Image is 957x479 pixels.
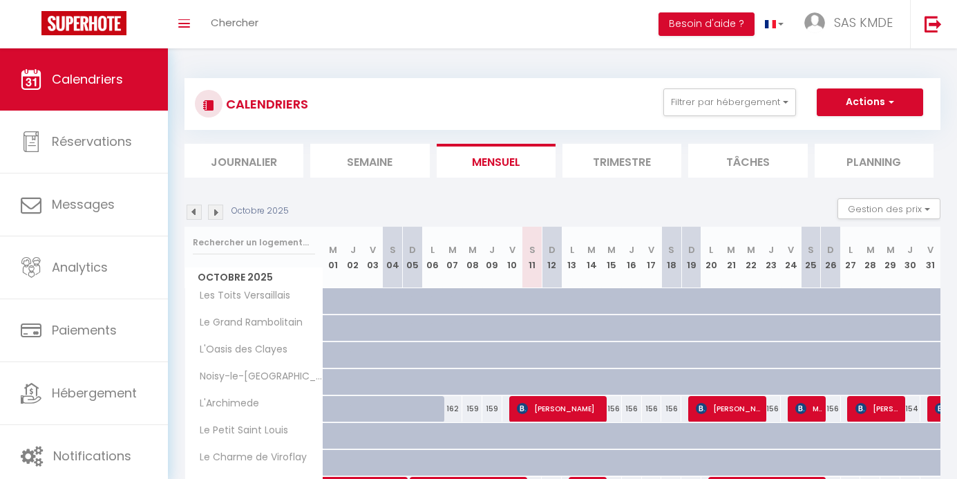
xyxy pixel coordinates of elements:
abbr: D [827,243,834,256]
th: 25 [801,227,821,288]
span: Chercher [211,15,258,30]
abbr: V [648,243,654,256]
th: 27 [841,227,861,288]
span: Hébergement [52,384,137,402]
abbr: M [747,243,755,256]
abbr: D [409,243,416,256]
div: 159 [482,396,502,422]
span: Les Toits Versaillais [187,288,294,303]
th: 13 [562,227,582,288]
div: 156 [661,396,681,422]
th: 01 [323,227,343,288]
abbr: M [727,243,735,256]
li: Journalier [184,144,303,178]
abbr: M [329,243,337,256]
abbr: S [808,243,814,256]
abbr: M [607,243,616,256]
button: Actions [817,88,923,116]
span: Messages [52,196,115,213]
th: 04 [383,227,403,288]
span: [PERSON_NAME] [855,395,902,422]
span: Calendriers [52,71,123,88]
span: Mapi [PERSON_NAME] [795,395,822,422]
th: 05 [403,227,423,288]
li: Semaine [310,144,429,178]
h3: CALENDRIERS [222,88,308,120]
li: Planning [815,144,934,178]
div: 159 [462,396,482,422]
abbr: M [587,243,596,256]
abbr: L [709,243,713,256]
th: 24 [781,227,801,288]
span: SAS KMDE [834,14,893,31]
button: Gestion des prix [837,198,940,219]
span: Le Grand Rambolitain [187,315,306,330]
li: Tâches [688,144,807,178]
th: 20 [701,227,721,288]
th: 23 [761,227,781,288]
abbr: M [866,243,875,256]
span: Réservations [52,133,132,150]
button: Filtrer par hébergement [663,88,796,116]
span: Octobre 2025 [185,267,323,288]
li: Trimestre [562,144,681,178]
abbr: L [430,243,435,256]
abbr: V [927,243,934,256]
th: 21 [721,227,741,288]
th: 16 [622,227,642,288]
th: 14 [582,227,602,288]
th: 09 [482,227,502,288]
th: 06 [423,227,443,288]
th: 28 [860,227,880,288]
span: L'Archimede [187,396,263,411]
div: 156 [622,396,642,422]
abbr: V [509,243,515,256]
button: Besoin d'aide ? [658,12,755,36]
abbr: V [788,243,794,256]
th: 17 [642,227,662,288]
abbr: L [849,243,853,256]
span: Paiements [52,321,117,339]
abbr: D [549,243,556,256]
abbr: M [468,243,477,256]
span: [PERSON_NAME] [517,395,604,422]
span: Noisy-le-[GEOGRAPHIC_DATA] [187,369,325,384]
div: 156 [821,396,841,422]
th: 22 [741,227,761,288]
abbr: J [350,243,356,256]
span: Notifications [53,447,131,464]
span: Analytics [52,259,108,276]
th: 18 [661,227,681,288]
abbr: S [529,243,536,256]
div: 154 [900,396,920,422]
th: 19 [681,227,701,288]
th: 30 [900,227,920,288]
img: Super Booking [41,11,126,35]
img: ... [804,12,825,33]
th: 07 [442,227,462,288]
abbr: J [489,243,495,256]
th: 15 [602,227,622,288]
abbr: S [390,243,396,256]
th: 03 [363,227,383,288]
li: Mensuel [437,144,556,178]
th: 26 [821,227,841,288]
abbr: S [668,243,674,256]
abbr: M [448,243,457,256]
th: 12 [542,227,562,288]
span: Le Charme de Viroflay [187,450,310,465]
div: 156 [761,396,781,422]
abbr: L [570,243,574,256]
span: Le Petit Saint Louis [187,423,292,438]
th: 08 [462,227,482,288]
abbr: D [688,243,695,256]
p: Octobre 2025 [231,205,289,218]
th: 31 [920,227,940,288]
abbr: J [629,243,634,256]
abbr: M [887,243,895,256]
span: L'Oasis des Clayes [187,342,291,357]
th: 02 [343,227,363,288]
abbr: J [768,243,774,256]
div: 162 [442,396,462,422]
abbr: V [370,243,376,256]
